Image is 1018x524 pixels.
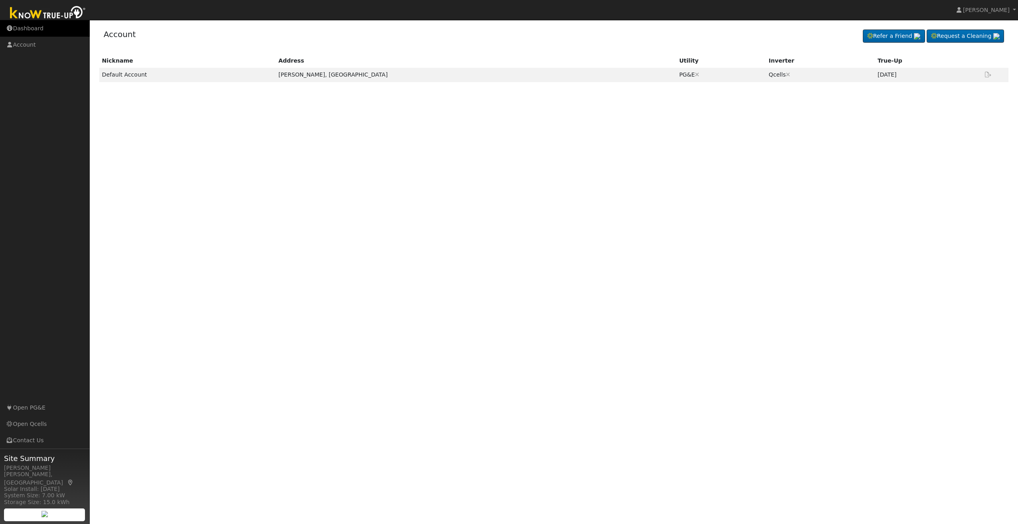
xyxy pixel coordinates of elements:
[4,485,85,493] div: Solar Install: [DATE]
[878,57,978,65] div: True-Up
[914,33,920,39] img: retrieve
[99,68,276,82] td: Default Account
[4,498,85,506] div: Storage Size: 15.0 kWh
[4,470,85,487] div: [PERSON_NAME], [GEOGRAPHIC_DATA]
[6,4,90,22] img: Know True-Up
[278,57,674,65] div: Address
[786,71,790,78] a: Disconnect
[695,71,699,78] a: Disconnect
[4,491,85,500] div: System Size: 7.00 kW
[4,453,85,464] span: Site Summary
[769,57,872,65] div: Inverter
[4,464,85,472] div: [PERSON_NAME]
[983,71,993,78] a: Export Interval Data
[276,68,677,82] td: [PERSON_NAME], [GEOGRAPHIC_DATA]
[863,30,925,43] a: Refer a Friend
[927,30,1004,43] a: Request a Cleaning
[67,479,74,486] a: Map
[993,33,1000,39] img: retrieve
[677,68,766,82] td: PG&E
[963,7,1010,13] span: [PERSON_NAME]
[679,57,763,65] div: Utility
[102,57,273,65] div: Nickname
[41,511,48,517] img: retrieve
[766,68,875,82] td: Qcells
[875,68,981,82] td: [DATE]
[104,30,136,39] a: Account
